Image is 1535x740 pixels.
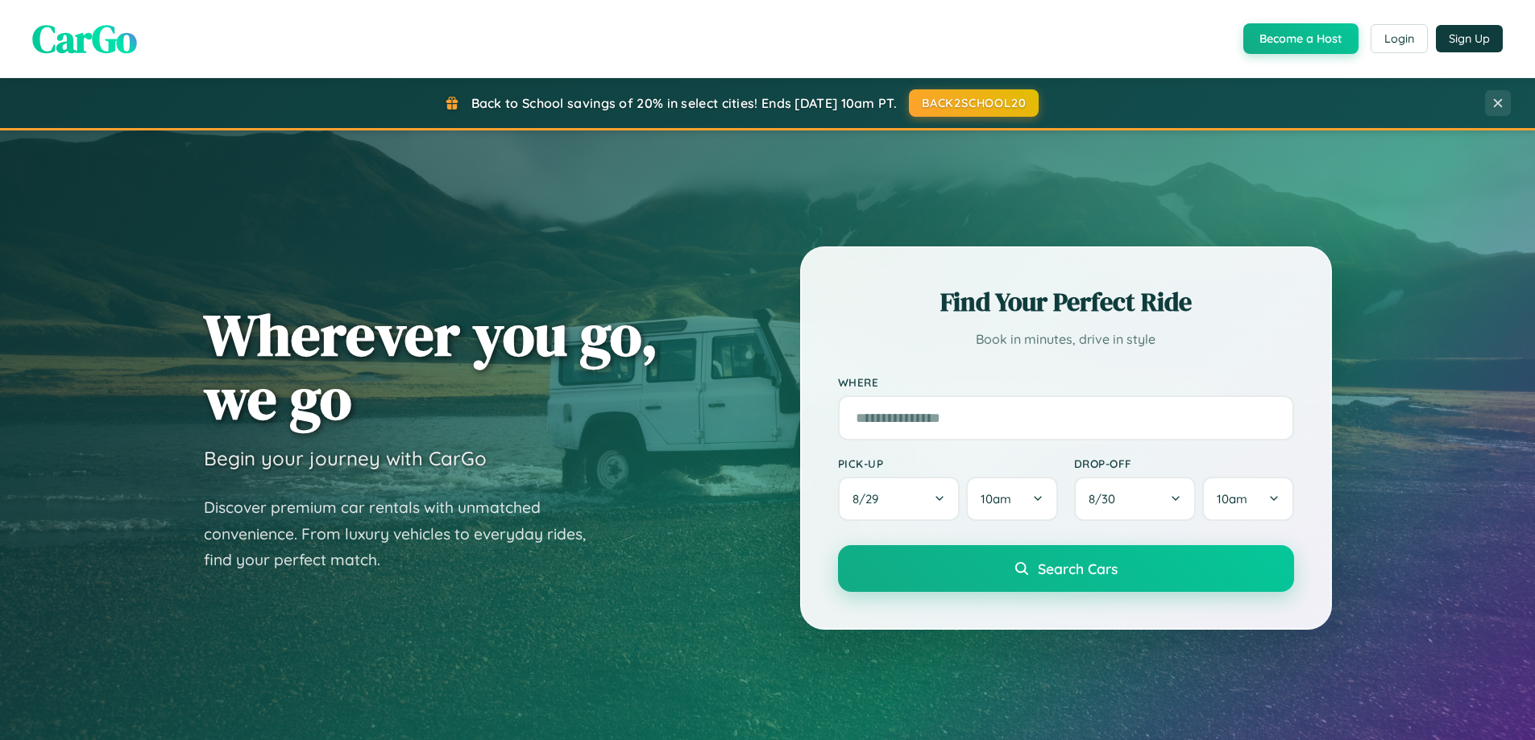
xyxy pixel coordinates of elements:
button: 8/29 [838,477,960,521]
p: Discover premium car rentals with unmatched convenience. From luxury vehicles to everyday rides, ... [204,494,607,573]
button: BACK2SCHOOL20 [909,89,1039,117]
button: Sign Up [1436,25,1503,52]
label: Drop-off [1074,457,1294,470]
span: Back to School savings of 20% in select cities! Ends [DATE] 10am PT. [471,95,897,111]
span: CarGo [32,12,137,65]
label: Pick-up [838,457,1058,470]
p: Book in minutes, drive in style [838,328,1294,351]
span: 8 / 30 [1089,491,1123,506]
span: 8 / 29 [853,491,886,506]
h1: Wherever you go, we go [204,303,658,430]
button: 10am [1202,477,1293,521]
button: Become a Host [1243,23,1359,54]
h3: Begin your journey with CarGo [204,446,487,470]
button: Search Cars [838,545,1294,592]
h2: Find Your Perfect Ride [838,284,1294,320]
button: Login [1371,24,1428,53]
span: Search Cars [1038,560,1118,577]
button: 10am [966,477,1057,521]
label: Where [838,375,1294,389]
span: 10am [1217,491,1247,506]
button: 8/30 [1074,477,1197,521]
span: 10am [981,491,1011,506]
